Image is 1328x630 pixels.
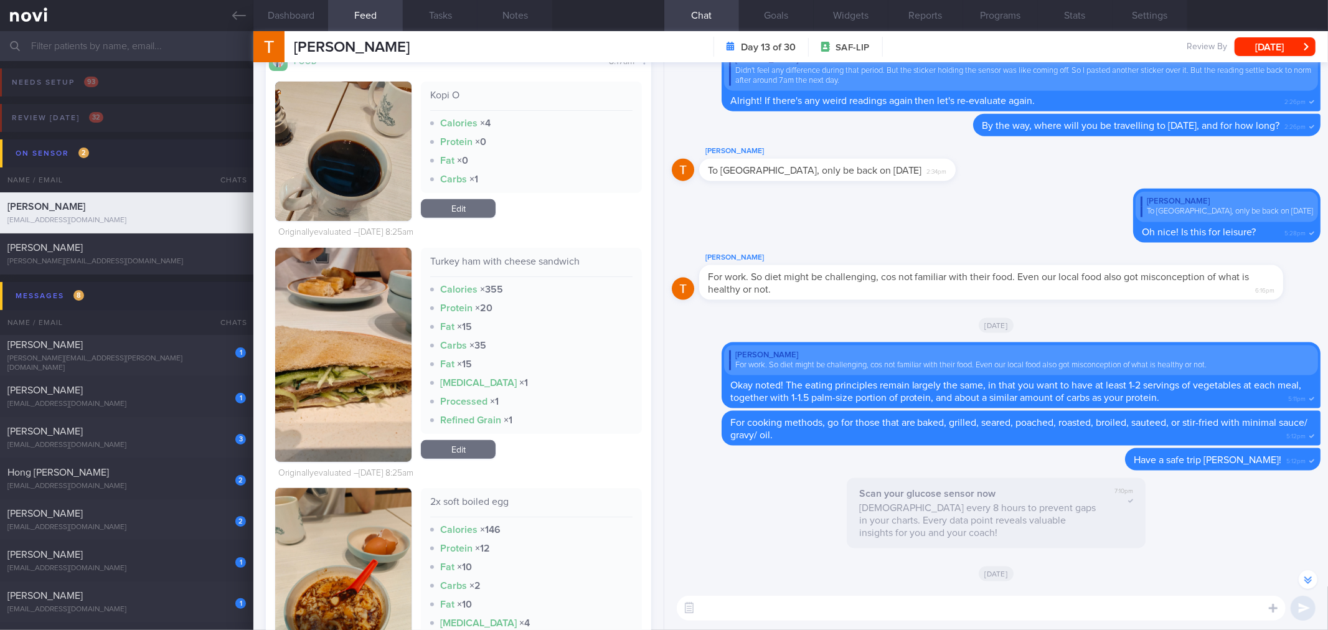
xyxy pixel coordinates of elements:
span: To [GEOGRAPHIC_DATA], only be back on [DATE] [708,166,922,176]
strong: [MEDICAL_DATA] [440,618,517,628]
strong: Calories [440,284,478,294]
div: [EMAIL_ADDRESS][DOMAIN_NAME] [7,564,246,573]
img: Kopi O [275,82,412,263]
div: [PERSON_NAME] [699,144,993,159]
strong: × 20 [475,303,492,313]
div: [EMAIL_ADDRESS][DOMAIN_NAME] [7,400,246,409]
div: 2 [235,475,246,486]
img: Turkey ham with cheese sandwich [275,248,412,462]
span: 5:28pm [1284,226,1306,238]
div: 3 [235,434,246,444]
strong: × 1 [469,174,478,184]
strong: Carbs [440,174,467,184]
button: [DATE] [1235,37,1316,56]
span: [PERSON_NAME] [7,509,83,519]
div: [EMAIL_ADDRESS][DOMAIN_NAME] [7,605,246,614]
span: [PERSON_NAME] [7,340,83,350]
div: 1 [235,598,246,609]
strong: × 0 [475,137,486,147]
strong: Fat [440,359,454,369]
strong: Carbs [440,341,467,350]
strong: × 4 [480,118,491,128]
strong: × 1 [504,415,512,425]
div: To [GEOGRAPHIC_DATA], only be back on [DATE] [1141,207,1313,217]
span: 5:12pm [1286,454,1306,466]
div: [PERSON_NAME][EMAIL_ADDRESS][DOMAIN_NAME] [7,257,246,266]
div: Didn't feel any difference during that period. But the sticker holding the sensor was like coming... [729,66,1313,87]
span: Oh nice! Is this for leisure? [1142,227,1256,237]
strong: × 1 [490,397,499,407]
strong: × 12 [475,543,490,553]
div: Review [DATE] [9,110,106,126]
span: Alright! If there's any weird readings again then let's re-evaluate again. [730,96,1035,106]
span: Have a safe trip [PERSON_NAME]! [1134,455,1281,465]
span: 8 [73,290,84,301]
div: [EMAIL_ADDRESS][DOMAIN_NAME] [7,482,246,491]
strong: × 15 [457,359,472,369]
strong: Fat [440,322,454,332]
a: Edit [421,440,496,459]
strong: × 15 [457,322,472,332]
div: [PERSON_NAME] [729,350,1313,360]
div: 2 [235,516,246,527]
span: 2:26pm [1284,120,1306,131]
span: [PERSON_NAME] [7,550,83,560]
span: [PERSON_NAME] [7,385,83,395]
span: [PERSON_NAME] [7,243,83,253]
strong: Fat [440,156,454,166]
div: Chats [204,167,253,192]
span: [DATE] [979,567,1014,581]
span: Hong [PERSON_NAME] [7,468,109,477]
strong: × 355 [480,284,503,294]
div: Turkey ham with cheese sandwich [430,255,632,277]
div: 2x soft boiled egg [430,496,632,517]
strong: Scan your glucose sensor now [859,489,996,499]
strong: Protein [440,137,473,147]
strong: × 4 [519,618,530,628]
span: 5:12pm [1286,429,1306,441]
div: [PERSON_NAME] [699,250,1321,265]
strong: Protein [440,543,473,553]
div: On sensor [12,145,92,162]
strong: Protein [440,303,473,313]
strong: Fat [440,562,454,572]
span: 2:34pm [927,164,947,176]
span: Review By [1187,42,1227,53]
div: 1 [235,347,246,358]
strong: × 10 [457,599,472,609]
p: [DEMOGRAPHIC_DATA] every 8 hours to prevent gaps in your charts. Every data point reveals valuabl... [859,502,1096,539]
div: Needs setup [9,74,101,91]
div: For work. So diet might be challenging, cos not familiar with their food. Even our local food als... [729,360,1313,370]
div: Originally evaluated – [DATE] 8:25am [278,227,413,238]
span: 6:16pm [1255,283,1274,295]
span: For work. So diet might be challenging, cos not familiar with their food. Even our local food als... [708,272,1250,294]
span: 32 [89,112,103,123]
strong: × 0 [457,156,468,166]
span: 93 [84,77,98,87]
strong: Carbs [440,581,467,591]
span: 5:11pm [1288,392,1306,403]
span: By the way, where will you be travelling to [DATE], and for how long? [982,121,1279,131]
span: For cooking methods, go for those that are baked, grilled, seared, poached, roasted, broiled, sau... [730,418,1308,440]
span: [PERSON_NAME] [7,426,83,436]
strong: Refined Grain [440,415,501,425]
span: [PERSON_NAME] [294,40,410,55]
span: Okay noted! The eating principles remain largely the same, in that you want to have at least 1-2 ... [730,380,1302,403]
div: Messages [12,288,87,304]
div: [EMAIL_ADDRESS][DOMAIN_NAME] [7,441,246,450]
strong: × 1 [519,378,528,388]
div: Chats [204,310,253,335]
span: [PERSON_NAME] [7,591,83,601]
div: [EMAIL_ADDRESS][DOMAIN_NAME] [7,523,246,532]
strong: Day 13 of 30 [741,41,796,54]
span: 2 [78,148,89,158]
div: [EMAIL_ADDRESS][DOMAIN_NAME] [7,216,246,225]
div: 1 [235,393,246,403]
strong: Fat [440,599,454,609]
span: 7:10pm [1114,487,1133,496]
strong: × 10 [457,562,472,572]
span: [PERSON_NAME] [7,202,85,212]
a: Edit [421,199,496,218]
div: 1 [235,557,246,568]
strong: × 2 [469,581,481,591]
